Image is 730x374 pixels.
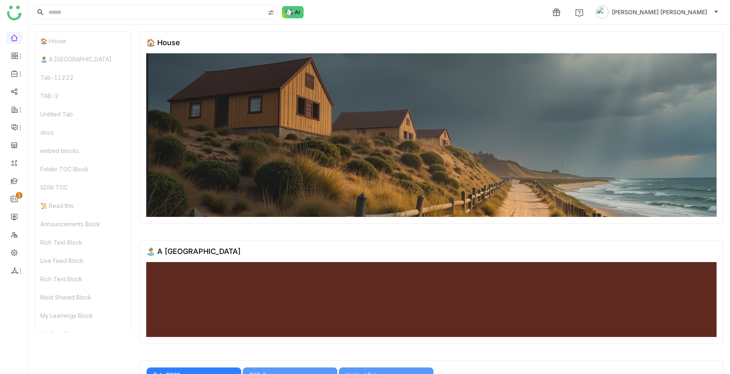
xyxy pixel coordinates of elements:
img: search-type.svg [268,9,274,16]
img: help.svg [575,9,583,17]
div: Rich Text Block [35,270,131,288]
div: Untitled Tab [35,105,131,123]
img: avatar [596,6,609,19]
div: Rich Text Block [35,233,131,252]
div: Tab-11222 [35,68,131,87]
div: 🏝️ A [GEOGRAPHIC_DATA] [146,247,241,256]
span: [PERSON_NAME] [PERSON_NAME] [612,8,707,17]
nz-badge-sup: 1 [16,192,22,199]
img: ask-buddy-normal.svg [282,6,304,18]
img: logo [7,6,22,20]
div: Folder TOC Block [35,160,131,178]
div: SDW TOC [35,178,131,197]
div: docs [35,123,131,142]
div: My Stats Block [35,325,131,343]
div: 🏠 House [146,38,180,47]
div: Announcements Block [35,215,131,233]
p: 1 [18,191,21,199]
div: 🏠 House [35,32,131,50]
div: 🏝️ A [GEOGRAPHIC_DATA] [35,50,131,68]
button: [PERSON_NAME] [PERSON_NAME] [594,6,720,19]
div: My Learnings Block [35,306,131,325]
img: 68553b2292361c547d91f02a [146,53,717,217]
div: TAB-2 [35,87,131,105]
div: Live Feed Block [35,252,131,270]
div: Most Shared Block [35,288,131,306]
div: 📜 Read this [35,197,131,215]
div: embed blocks [35,142,131,160]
